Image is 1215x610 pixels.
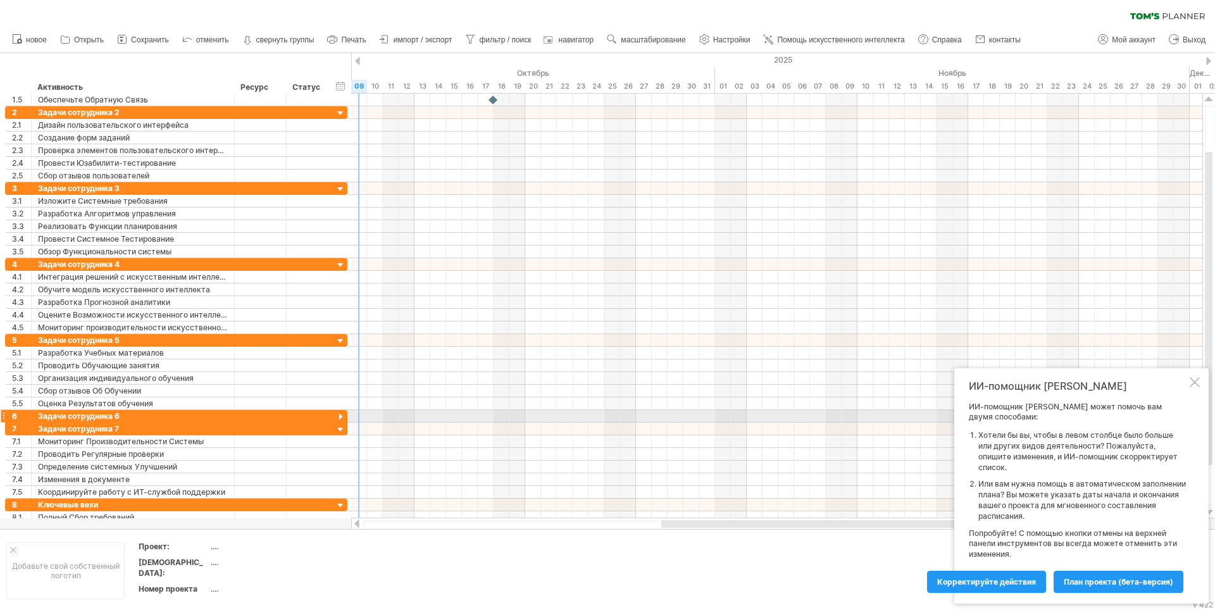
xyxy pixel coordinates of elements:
[989,35,1021,44] span: контакты
[12,486,31,498] div: 7.5
[826,80,842,93] div: Суббота, 8 ноября 2025 года
[12,94,31,106] div: 1.5
[731,80,747,93] div: Воскресенье, 2 ноября 2025 года
[462,80,478,93] div: Четверг, 16 октября 2025 года
[696,32,754,48] a: Настройки
[984,80,1000,93] div: Вторник, 18 ноября 2025 года
[1031,80,1047,93] div: Пятница, 21 ноября 2025 года
[668,80,683,93] div: Среда, 29 октября 2025 года
[12,372,31,384] div: 5.3
[6,542,125,599] div: Добавьте свой собственный логотип
[12,258,31,270] div: 4
[383,80,399,93] div: Суббота, 11 октября 2025 года
[38,94,228,106] div: Обеспечьте Обратную Связь
[462,32,535,48] a: фильтр / поиск
[760,32,908,48] a: Помощь искусственного интеллекта
[38,246,228,258] div: Обзор Функциональности системы
[1190,80,1206,93] div: Понедельник, 1 декабря 2025 года
[292,81,320,94] div: Статус
[1158,80,1174,93] div: Суббота, 29 ноября 2025 года
[494,80,509,93] div: Суббота, 18 октября 2025 года
[38,119,228,131] div: Дизайн пользовательского интерфейса
[937,577,1036,587] span: Корректируйте действия
[38,511,228,523] div: Полный Сбор требований
[131,35,169,44] span: Сохранить
[1063,80,1079,93] div: Воскресенье, 23 ноября 2025 года
[38,435,228,447] div: Мониторинг Производительности Системы
[12,182,31,194] div: 3
[239,32,318,48] a: свернуть группы
[889,80,905,93] div: Среда, 12 ноября 2025 года
[1166,32,1209,48] a: Выход
[38,410,228,422] div: Задачи сотрудника 6
[179,32,233,48] a: отменить
[12,461,31,473] div: 7.3
[446,80,462,93] div: Среда, 15 октября 2025 года
[1047,80,1063,93] div: Суббота, 22 ноября 2025 года
[367,80,383,93] div: Пятница, 10 октября 2025 года
[38,283,228,296] div: Обучите модель искусственного интеллекта
[38,195,228,207] div: Изложите Системные требования
[777,35,904,44] span: Помощь искусственного интеллекта
[12,283,31,296] div: 4.2
[211,557,317,568] div: ....
[38,321,228,333] div: Мониторинг производительности искусственного Интеллекта
[12,195,31,207] div: 3.1
[652,80,668,93] div: Вторник, 28 октября 2025 года
[225,66,715,80] div: Октябрь 2025 года
[12,220,31,232] div: 3.3
[1142,80,1158,93] div: Пятница, 28 ноября 2025 года
[969,402,1187,592] div: ИИ-помощник [PERSON_NAME] может помочь вам двумя способами: Попробуйте! С помощью кнопки отмены н...
[932,35,962,44] span: Справка
[778,80,794,93] div: Среда, 5 ноября 2025 года
[12,157,31,169] div: 2.4
[57,32,108,48] a: Открыть
[921,80,937,93] div: Пятница, 14 ноября 2025 года
[12,499,31,511] div: 8
[810,80,826,93] div: Пятница, 7 ноября 2025 года
[240,81,279,94] div: Ресурс
[139,541,208,552] div: Проект:
[604,32,689,48] a: масштабирование
[38,157,228,169] div: Провести Юзабилити-тестирование
[341,35,366,44] span: Печать
[38,132,228,144] div: Создание форм заданий
[1193,600,1213,609] div: v 422
[842,80,857,93] div: Воскресенье, 9 ноября 2025 года
[38,271,228,283] div: Интеграция решений с искусственным интеллектом
[873,80,889,93] div: Вторник, 11 ноября 2025 года
[38,334,228,346] div: Задачи сотрудника 5
[38,208,228,220] div: Разработка Алгоритмов управления
[38,486,228,498] div: Координируйте работу с ИТ-службой поддержки
[38,385,228,397] div: Сбор отзывов Об Обучении
[972,32,1025,48] a: контакты
[399,80,414,93] div: Воскресенье, 12 октября 2025 года
[12,119,31,131] div: 2.1
[38,220,228,232] div: Реализовать Функции планирования
[683,80,699,93] div: Четверг, 30 октября 2025 года
[1183,35,1206,44] span: Выход
[38,296,228,308] div: Разработка Прогнозной аналитики
[968,80,984,93] div: Понедельник, 17 ноября 2025 года
[905,80,921,93] div: Четверг, 13 ноября 2025 года
[699,80,715,93] div: Пятница, 31 октября 2025 года
[525,80,541,93] div: Понедельник, 20 октября 2025 года
[12,144,31,156] div: 2.3
[12,208,31,220] div: 3.2
[38,461,228,473] div: Определение системных Улучшений
[509,80,525,93] div: Воскресенье, 19 октября 2025 года
[12,410,31,422] div: 6
[38,423,228,435] div: Задачи сотрудника 7
[12,334,31,346] div: 5
[479,35,531,44] span: фильтр / поиск
[74,35,104,44] span: Открыть
[747,80,763,93] div: Понедельник, 3 ноября 2025 года
[978,479,1187,521] li: Или вам нужна помощь в автоматическом заполнении плана? Вы можете указать даты начала и окончания...
[37,81,227,94] div: Активность
[324,32,370,48] a: Печать
[573,80,589,93] div: Четверг, 23 октября 2025 года
[621,35,685,44] span: масштабирование
[1095,80,1111,93] div: Вторник, 25 ноября 2025 года
[38,309,228,321] div: Оцените Возможности искусственного интеллекта
[715,80,731,93] div: Суббота, 1 ноября 2025 года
